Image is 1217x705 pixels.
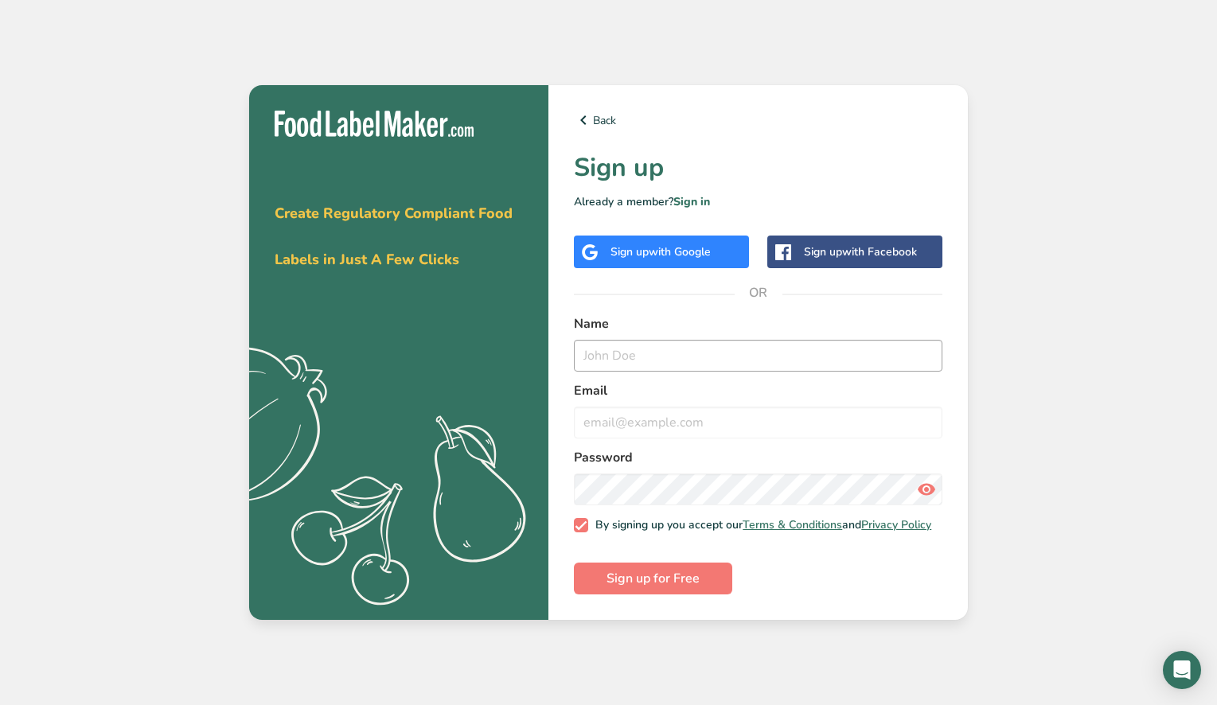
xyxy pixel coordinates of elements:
[649,244,711,259] span: with Google
[607,569,700,588] span: Sign up for Free
[275,204,513,269] span: Create Regulatory Compliant Food Labels in Just A Few Clicks
[1163,651,1201,689] div: Open Intercom Messenger
[574,340,942,372] input: John Doe
[861,517,931,532] a: Privacy Policy
[574,193,942,210] p: Already a member?
[804,243,917,260] div: Sign up
[735,269,782,317] span: OR
[743,517,842,532] a: Terms & Conditions
[673,194,710,209] a: Sign in
[574,448,942,467] label: Password
[275,111,474,137] img: Food Label Maker
[610,243,711,260] div: Sign up
[574,407,942,438] input: email@example.com
[574,149,942,187] h1: Sign up
[574,381,942,400] label: Email
[574,563,732,594] button: Sign up for Free
[588,518,932,532] span: By signing up you accept our and
[574,111,942,130] a: Back
[842,244,917,259] span: with Facebook
[574,314,942,333] label: Name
